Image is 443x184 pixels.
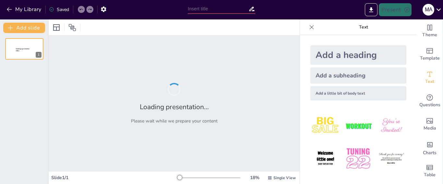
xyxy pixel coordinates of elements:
[417,136,443,159] div: Add charts and graphs
[419,101,440,109] span: Questions
[423,149,437,156] span: Charts
[417,113,443,136] div: Add images, graphics, shapes or video
[273,175,296,180] span: Single View
[365,3,377,16] button: Export to PowerPoint
[423,4,434,16] div: M A
[417,19,443,43] div: Change the overall theme
[16,48,30,52] span: Sendsteps presentation editor
[310,67,406,84] div: Add a subheading
[51,175,178,181] div: Slide 1 / 1
[310,86,406,100] div: Add a little bit of body text
[49,6,69,13] div: Saved
[131,118,218,124] p: Please wait while we prepare your content
[317,19,410,35] p: Text
[247,175,262,181] div: 18 %
[420,55,440,62] span: Template
[5,38,43,60] div: 1
[51,22,62,33] div: Layout
[425,78,434,85] span: Text
[422,31,437,39] span: Theme
[376,111,406,141] img: 3.jpeg
[417,159,443,183] div: Add a table
[376,144,406,174] img: 6.jpeg
[140,102,209,111] h2: Loading presentation...
[310,45,406,65] div: Add a heading
[188,4,248,14] input: Insert title
[343,111,373,141] img: 2.jpeg
[423,3,434,16] button: M A
[417,43,443,66] div: Add ready made slides
[310,111,341,141] img: 1.jpeg
[379,3,411,16] button: Present
[36,52,42,58] div: 1
[424,171,436,178] span: Table
[417,66,443,89] div: Add text boxes
[68,24,76,31] span: Position
[417,89,443,113] div: Get real-time input from your audience
[3,23,45,33] button: Add slide
[424,125,436,132] span: Media
[343,144,373,174] img: 5.jpeg
[310,144,341,174] img: 4.jpeg
[5,4,44,15] button: My Library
